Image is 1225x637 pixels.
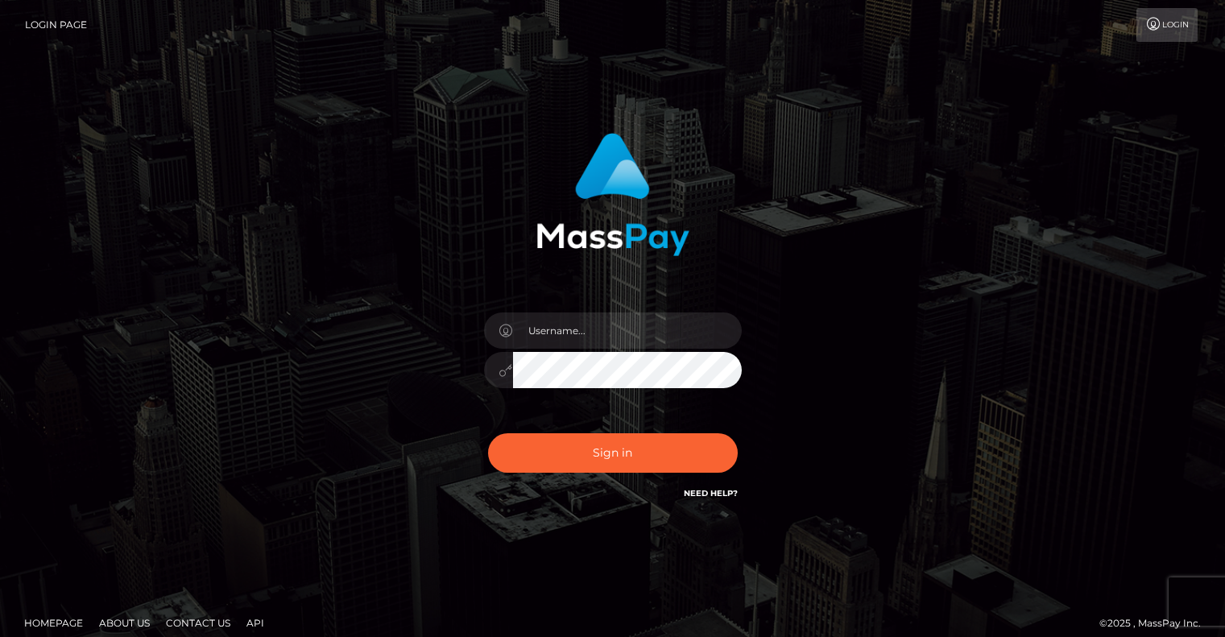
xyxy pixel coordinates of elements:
input: Username... [513,312,742,349]
div: © 2025 , MassPay Inc. [1099,614,1213,632]
button: Sign in [488,433,738,473]
a: Homepage [18,610,89,635]
a: Login Page [25,8,87,42]
a: API [240,610,271,635]
img: MassPay Login [536,133,689,256]
a: Need Help? [684,488,738,498]
a: Contact Us [159,610,237,635]
a: About Us [93,610,156,635]
a: Login [1136,8,1198,42]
